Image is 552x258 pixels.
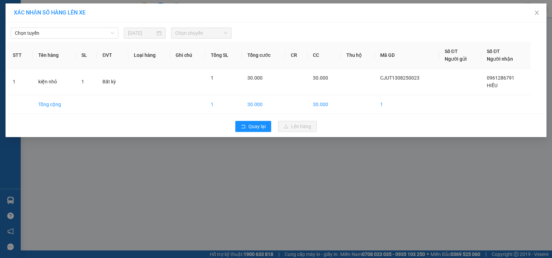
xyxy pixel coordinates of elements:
span: Người nhận [487,56,513,62]
th: Loại hàng [128,42,170,69]
input: 14/08/2025 [128,29,155,37]
th: SL [76,42,97,69]
th: Tổng SL [205,42,242,69]
span: Số ĐT [487,49,500,54]
span: 30.000 [313,75,328,81]
span: Số ĐT [445,49,458,54]
th: CC [307,42,341,69]
th: Thu hộ [341,42,375,69]
span: 0961286791 [487,75,514,81]
td: 30.000 [307,95,341,114]
span: close [534,10,540,16]
div: hùng [45,22,115,31]
span: HIẾU [487,83,497,88]
th: Ghi chú [170,42,205,69]
th: STT [7,42,33,69]
td: 1 [375,95,439,114]
th: ĐVT [97,42,128,69]
span: Gửi: [6,7,17,14]
span: Chọn chuyến [175,28,227,38]
td: 1 [7,69,33,95]
th: CR [285,42,307,69]
span: HÒA LÂN [55,40,98,52]
span: 30.000 [247,75,263,81]
span: 1 [81,79,84,84]
span: rollback [241,124,246,130]
td: Tổng cộng [33,95,76,114]
th: Mã GD [375,42,439,69]
td: kiện nhỏ [33,69,76,95]
span: Chọn tuyến [15,28,114,38]
span: XÁC NHẬN SỐ HÀNG LÊN XE [14,9,86,16]
td: Bất kỳ [97,69,128,95]
th: Tổng cước [242,42,285,69]
button: rollbackQuay lại [235,121,271,132]
span: CJUT1308250023 [380,75,420,81]
div: Cư Jút [6,6,40,14]
span: Người gửi [445,56,467,62]
div: 0373407979 [45,31,115,40]
th: Tên hàng [33,42,76,69]
span: 1 [211,75,214,81]
span: Quay lại [248,123,266,130]
span: DĐ: [45,44,55,51]
span: Nhận: [45,7,61,14]
td: 30.000 [242,95,285,114]
td: 1 [205,95,242,114]
button: uploadLên hàng [278,121,317,132]
div: Hàng đường [GEOGRAPHIC_DATA] [45,6,115,22]
button: Close [527,3,546,23]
